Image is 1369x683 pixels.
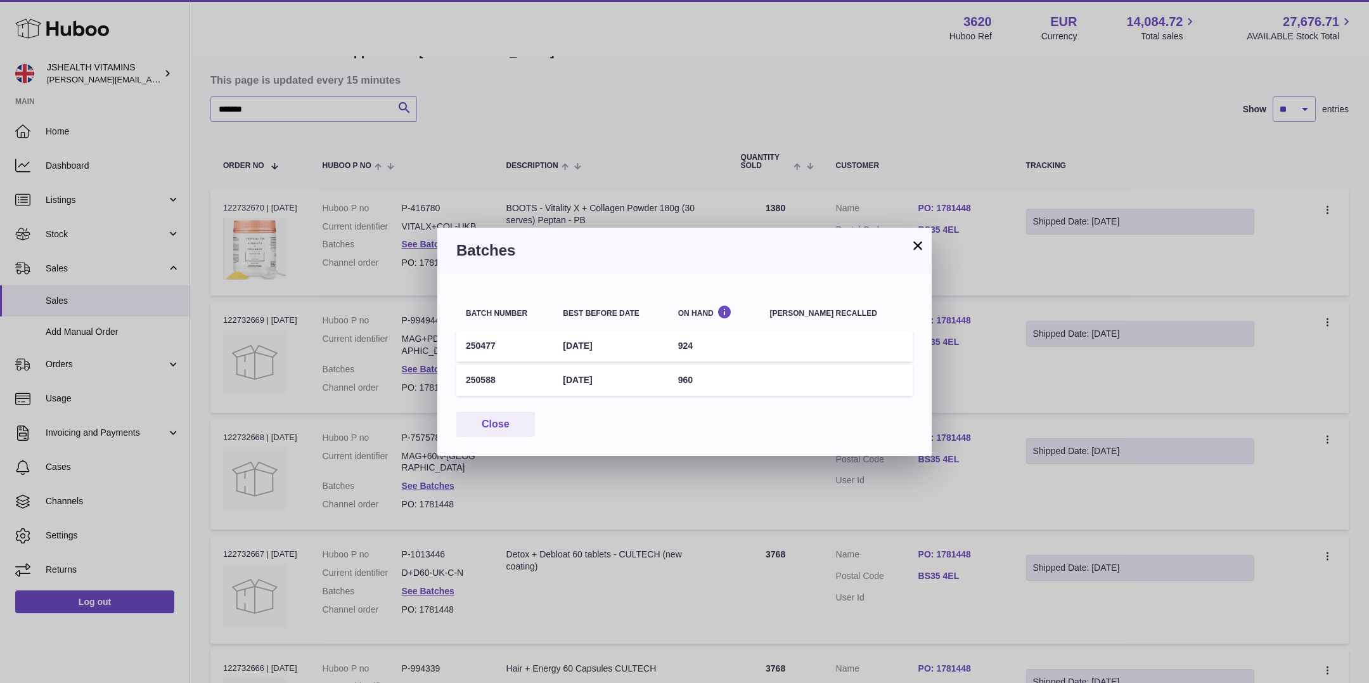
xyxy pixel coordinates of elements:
div: [PERSON_NAME] recalled [770,309,903,318]
div: On Hand [678,305,751,317]
td: 960 [669,365,761,396]
td: [DATE] [553,365,668,396]
td: 924 [669,330,761,361]
div: Best before date [563,309,659,318]
td: [DATE] [553,330,668,361]
button: Close [456,412,535,438]
td: 250588 [456,365,553,396]
h3: Batches [456,240,913,261]
div: Batch number [466,309,544,318]
td: 250477 [456,330,553,361]
button: × [910,238,925,253]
